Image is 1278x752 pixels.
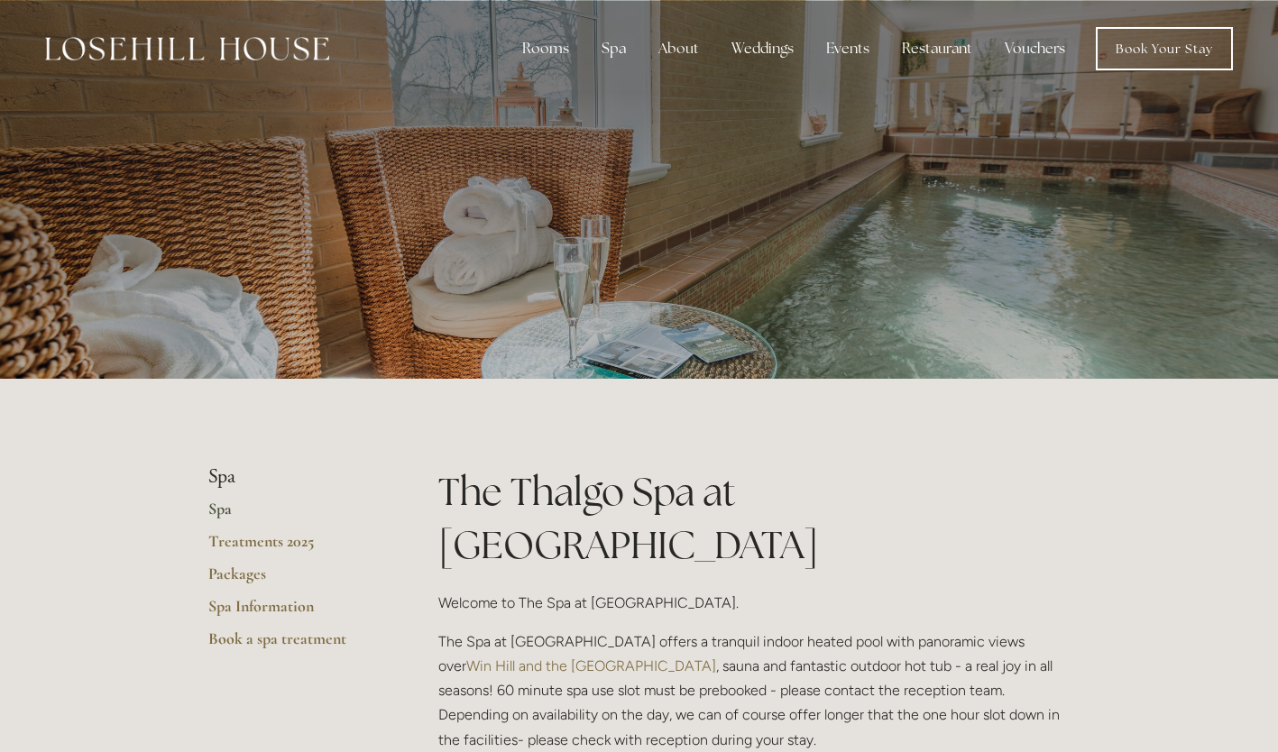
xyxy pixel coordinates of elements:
[990,31,1080,67] a: Vouchers
[887,31,987,67] div: Restaurant
[208,596,381,628] a: Spa Information
[208,499,381,531] a: Spa
[208,628,381,661] a: Book a spa treatment
[466,657,716,674] a: Win Hill and the [GEOGRAPHIC_DATA]
[587,31,640,67] div: Spa
[438,591,1071,615] p: Welcome to The Spa at [GEOGRAPHIC_DATA].
[438,465,1071,572] h1: The Thalgo Spa at [GEOGRAPHIC_DATA]
[208,465,381,489] li: Spa
[208,564,381,596] a: Packages
[208,531,381,564] a: Treatments 2025
[1096,27,1233,70] a: Book Your Stay
[45,37,329,60] img: Losehill House
[644,31,713,67] div: About
[438,629,1071,752] p: The Spa at [GEOGRAPHIC_DATA] offers a tranquil indoor heated pool with panoramic views over , sau...
[812,31,884,67] div: Events
[508,31,584,67] div: Rooms
[717,31,808,67] div: Weddings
